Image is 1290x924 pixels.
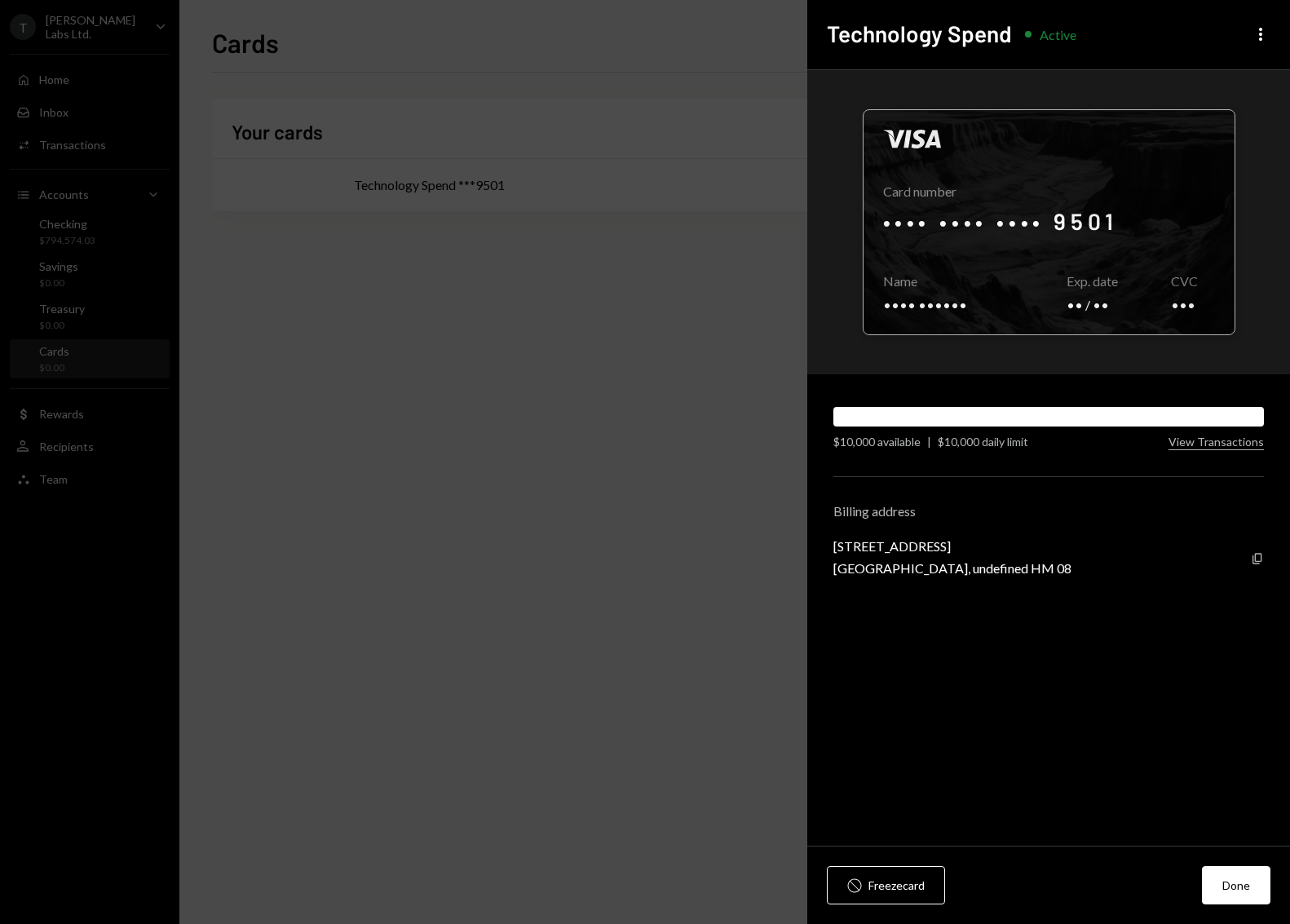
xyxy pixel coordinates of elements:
[938,433,1028,450] div: $10,000 daily limit
[827,866,945,904] button: Freezecard
[927,433,931,450] div: |
[833,433,921,450] div: $10,000 available
[833,560,1071,576] div: [GEOGRAPHIC_DATA], undefined HM 08
[1202,866,1270,904] button: Done
[827,18,1012,50] h2: Technology Spend
[868,877,925,894] div: Freeze card
[1169,435,1264,450] button: View Transactions
[833,538,1071,554] div: [STREET_ADDRESS]
[863,109,1235,335] div: Click to reveal
[833,503,1264,519] div: Billing address
[1040,27,1076,42] div: Active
